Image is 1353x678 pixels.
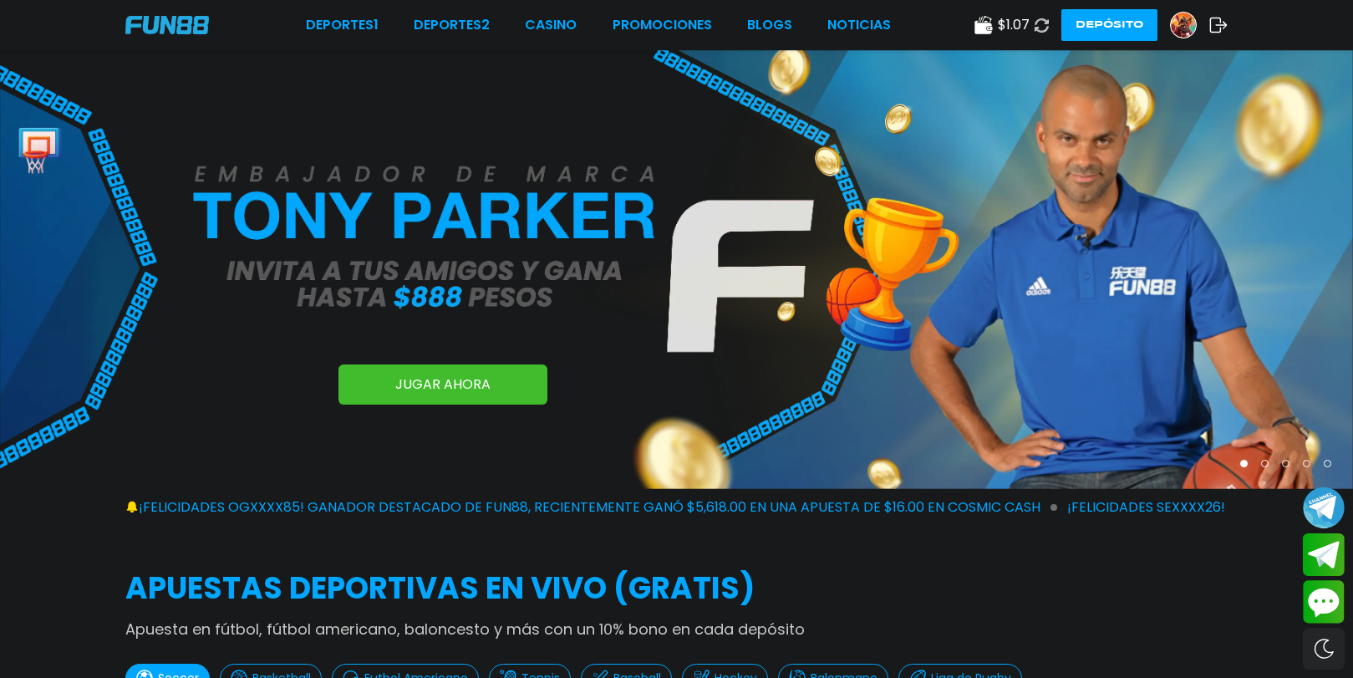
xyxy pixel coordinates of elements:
p: Apuesta en fútbol, fútbol americano, baloncesto y más con un 10% bono en cada depósito [125,618,1228,640]
div: Switch theme [1303,628,1345,670]
button: Contact customer service [1303,580,1345,624]
a: Deportes2 [414,15,490,35]
button: Join telegram [1303,533,1345,577]
a: JUGAR AHORA [338,364,547,405]
span: ¡FELICIDADES ogxxxx85! GANADOR DESTACADO DE FUN88, RECIENTEMENTE GANÓ $5,618.00 EN UNA APUESTA DE... [139,497,1057,517]
a: Deportes1 [306,15,379,35]
button: Depósito [1061,9,1157,41]
a: BLOGS [747,15,792,35]
span: $ 1.07 [998,15,1030,35]
img: Company Logo [125,16,209,34]
a: NOTICIAS [827,15,891,35]
a: CASINO [525,15,577,35]
img: Avatar [1171,13,1196,38]
h2: APUESTAS DEPORTIVAS EN VIVO (gratis) [125,566,1228,611]
a: Promociones [613,15,712,35]
a: Avatar [1170,12,1209,38]
button: Join telegram channel [1303,486,1345,529]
